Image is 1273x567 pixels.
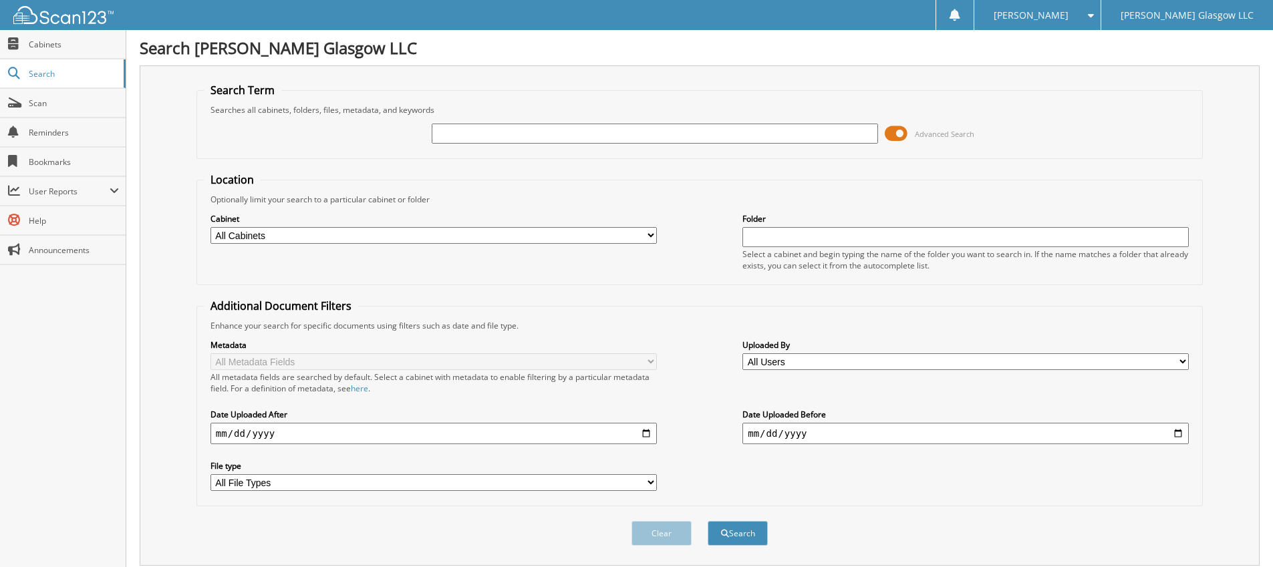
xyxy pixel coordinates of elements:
[29,186,110,197] span: User Reports
[13,6,114,24] img: scan123-logo-white.svg
[29,127,119,138] span: Reminders
[204,104,1195,116] div: Searches all cabinets, folders, files, metadata, and keywords
[29,244,119,256] span: Announcements
[742,248,1189,271] div: Select a cabinet and begin typing the name of the folder you want to search in. If the name match...
[210,423,657,444] input: start
[29,156,119,168] span: Bookmarks
[742,409,1189,420] label: Date Uploaded Before
[29,215,119,226] span: Help
[742,339,1189,351] label: Uploaded By
[29,68,117,79] span: Search
[708,521,768,546] button: Search
[210,371,657,394] div: All metadata fields are searched by default. Select a cabinet with metadata to enable filtering b...
[204,299,358,313] legend: Additional Document Filters
[140,37,1260,59] h1: Search [PERSON_NAME] Glasgow LLC
[351,383,368,394] a: here
[994,11,1069,19] span: [PERSON_NAME]
[204,83,281,98] legend: Search Term
[210,409,657,420] label: Date Uploaded After
[631,521,692,546] button: Clear
[742,423,1189,444] input: end
[210,460,657,471] label: File type
[204,172,261,187] legend: Location
[29,39,119,50] span: Cabinets
[29,98,119,109] span: Scan
[742,213,1189,224] label: Folder
[204,320,1195,331] div: Enhance your search for specific documents using filters such as date and file type.
[915,129,974,139] span: Advanced Search
[210,213,657,224] label: Cabinet
[210,339,657,351] label: Metadata
[204,194,1195,205] div: Optionally limit your search to a particular cabinet or folder
[1121,11,1254,19] span: [PERSON_NAME] Glasgow LLC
